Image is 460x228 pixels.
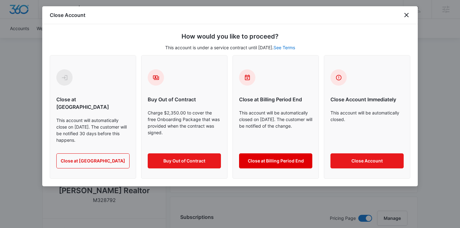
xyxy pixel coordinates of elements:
[18,10,31,15] div: v 4.0.25
[56,96,130,111] h6: Close at [GEOGRAPHIC_DATA]
[330,96,404,103] h6: Close Account Immediately
[330,153,404,168] button: Close Account
[403,11,410,19] button: close
[50,44,410,51] p: This account is under a service contract until [DATE].
[10,16,15,21] img: website_grey.svg
[50,32,410,41] h5: How would you like to proceed?
[56,117,130,143] p: This account will automatically close on [DATE]. The customer will be notified 30 days before thi...
[16,16,69,21] div: Domain: [DOMAIN_NAME]
[148,96,221,103] h6: Buy Out of Contract
[239,96,312,103] h6: Close at Billing Period End
[56,153,130,168] button: Close at [GEOGRAPHIC_DATA]
[69,37,105,41] div: Keywords by Traffic
[273,45,295,50] a: See Terms
[148,153,221,168] button: Buy Out of Contract
[239,109,312,143] p: This account will be automatically closed on [DATE]. The customer will be notified of the change.
[239,153,312,168] button: Close at Billing Period End
[330,109,404,143] p: This account will be automatically closed.
[50,11,85,19] h1: Close Account
[10,10,15,15] img: logo_orange.svg
[24,37,56,41] div: Domain Overview
[17,36,22,41] img: tab_domain_overview_orange.svg
[62,36,67,41] img: tab_keywords_by_traffic_grey.svg
[148,109,221,143] p: Charge $2,350.00 to cover the free Onboarding Package that was provided when the contract was sig...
